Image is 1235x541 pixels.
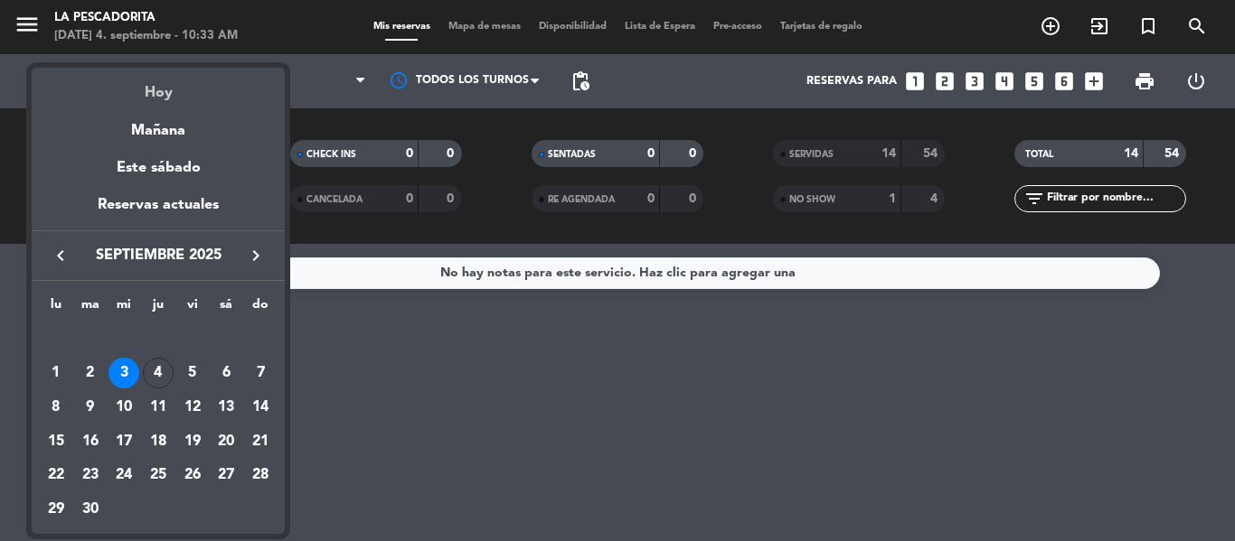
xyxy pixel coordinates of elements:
[41,392,71,423] div: 8
[32,143,285,193] div: Este sábado
[210,424,244,459] td: 20 de septiembre de 2025
[108,461,139,491] div: 24
[41,461,71,491] div: 22
[243,294,278,322] th: domingo
[41,426,71,457] div: 15
[39,294,73,322] th: lunes
[73,459,108,493] td: 23 de septiembre de 2025
[211,358,241,388] div: 6
[108,358,139,388] div: 3
[41,358,71,388] div: 1
[243,357,278,391] td: 7 de septiembre de 2025
[75,494,106,525] div: 30
[75,358,106,388] div: 2
[39,357,73,391] td: 1 de septiembre de 2025
[177,392,208,423] div: 12
[75,392,106,423] div: 9
[107,294,141,322] th: miércoles
[211,426,241,457] div: 20
[175,459,210,493] td: 26 de septiembre de 2025
[175,424,210,459] td: 19 de septiembre de 2025
[32,68,285,105] div: Hoy
[77,244,240,267] span: septiembre 2025
[245,358,276,388] div: 7
[143,426,174,457] div: 18
[143,358,174,388] div: 4
[73,492,108,527] td: 30 de septiembre de 2025
[41,494,71,525] div: 29
[141,424,175,459] td: 18 de septiembre de 2025
[39,322,278,357] td: SEP.
[177,426,208,457] div: 19
[39,459,73,493] td: 22 de septiembre de 2025
[75,426,106,457] div: 16
[75,461,106,491] div: 23
[141,459,175,493] td: 25 de septiembre de 2025
[240,244,272,267] button: keyboard_arrow_right
[39,492,73,527] td: 29 de septiembre de 2025
[245,461,276,491] div: 28
[141,357,175,391] td: 4 de septiembre de 2025
[245,245,267,266] i: keyboard_arrow_right
[107,459,141,493] td: 24 de septiembre de 2025
[141,294,175,322] th: jueves
[175,294,210,322] th: viernes
[73,390,108,424] td: 9 de septiembre de 2025
[210,294,244,322] th: sábado
[73,357,108,391] td: 2 de septiembre de 2025
[243,424,278,459] td: 21 de septiembre de 2025
[39,390,73,424] td: 8 de septiembre de 2025
[44,244,77,267] button: keyboard_arrow_left
[177,358,208,388] div: 5
[143,461,174,491] div: 25
[107,390,141,424] td: 10 de septiembre de 2025
[108,426,139,457] div: 17
[210,459,244,493] td: 27 de septiembre de 2025
[32,106,285,143] div: Mañana
[245,392,276,423] div: 14
[245,426,276,457] div: 21
[50,245,71,266] i: keyboard_arrow_left
[143,392,174,423] div: 11
[73,294,108,322] th: martes
[108,392,139,423] div: 10
[211,461,241,491] div: 27
[243,459,278,493] td: 28 de septiembre de 2025
[211,392,241,423] div: 13
[32,193,285,230] div: Reservas actuales
[175,357,210,391] td: 5 de septiembre de 2025
[210,357,244,391] td: 6 de septiembre de 2025
[210,390,244,424] td: 13 de septiembre de 2025
[177,461,208,491] div: 26
[107,357,141,391] td: 3 de septiembre de 2025
[175,390,210,424] td: 12 de septiembre de 2025
[243,390,278,424] td: 14 de septiembre de 2025
[107,424,141,459] td: 17 de septiembre de 2025
[39,424,73,459] td: 15 de septiembre de 2025
[141,390,175,424] td: 11 de septiembre de 2025
[73,424,108,459] td: 16 de septiembre de 2025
